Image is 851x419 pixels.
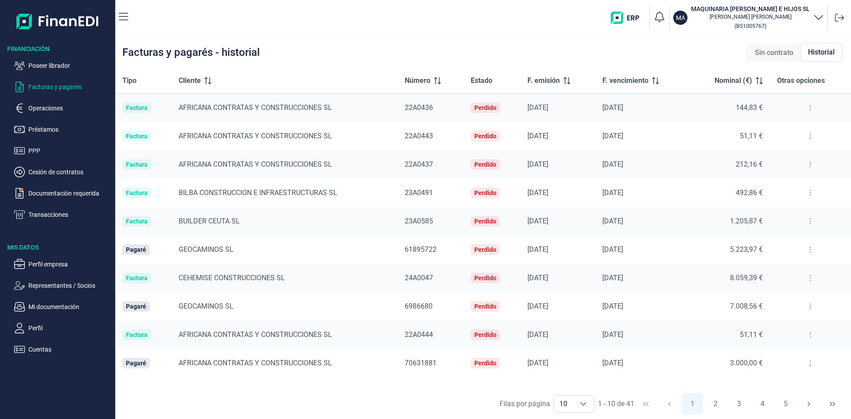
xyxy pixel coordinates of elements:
[122,47,260,58] div: Facturas y pagarés - historial
[602,274,681,282] div: [DATE]
[527,160,588,169] div: [DATE]
[14,280,112,291] button: Representantes / Socios
[179,302,234,310] span: GEOCAMINOS SL
[602,359,681,368] div: [DATE]
[16,7,99,35] img: Logo de aplicación
[730,274,763,282] span: 8.059,39 €
[474,161,496,168] div: Perdido
[474,189,496,196] div: Perdido
[730,217,763,225] span: 1.205,87 €
[28,167,112,177] p: Cesión de contratos
[822,393,843,415] button: Last Page
[179,132,332,140] span: AFRICANA CONTRATAS Y CONSTRUCCIONES SL
[736,188,763,197] span: 492,86 €
[14,82,112,92] button: Facturas y pagarés
[471,75,492,86] span: Estado
[527,359,588,368] div: [DATE]
[598,400,634,407] span: 1 - 10 de 41
[554,396,573,412] span: 10
[405,217,433,225] span: 23A0585
[775,393,796,415] button: Page 5
[179,160,332,168] span: AFRICANA CONTRATAS Y CONSTRUCCIONES SL
[527,330,588,339] div: [DATE]
[527,75,560,86] span: F. emisión
[602,75,648,86] span: F. vencimiento
[126,331,148,338] div: Factura
[28,188,112,199] p: Documentación requerida
[14,323,112,333] button: Perfil
[14,259,112,270] button: Perfil empresa
[728,393,750,415] button: Page 3
[126,133,148,140] div: Factura
[527,132,588,141] div: [DATE]
[635,393,656,415] button: First Page
[691,4,810,13] h3: MAQUINARIA [PERSON_NAME] E HIJOS SL
[740,132,763,140] span: 51,11 €
[500,399,550,409] div: Filas por página
[28,82,112,92] p: Facturas y pagarés
[179,330,332,339] span: AFRICANA CONTRATAS Y CONSTRUCCIONES SL
[28,124,112,135] p: Préstamos
[611,12,646,24] img: erp
[527,188,588,197] div: [DATE]
[126,104,148,111] div: Factura
[126,303,146,310] div: Pagaré
[798,393,820,415] button: Next Page
[800,43,842,62] div: Historial
[126,161,148,168] div: Factura
[474,331,496,338] div: Perdido
[179,217,240,225] span: BUILDER CEUTA SL
[474,360,496,367] div: Perdido
[682,393,703,415] button: Page 1
[126,274,148,282] div: Factura
[673,4,824,31] button: MAMAQUINARIA [PERSON_NAME] E HIJOS SL[PERSON_NAME] [PERSON_NAME](B51005767)
[734,23,766,29] small: Copiar cif
[736,160,763,168] span: 212,16 €
[28,259,112,270] p: Perfil empresa
[14,60,112,71] button: Poseer librador
[405,359,437,367] span: 70631881
[14,167,112,177] button: Cesión de contratos
[126,189,148,196] div: Factura
[405,188,433,197] span: 23A0491
[676,13,685,22] p: MA
[474,246,496,253] div: Perdido
[527,302,588,311] div: [DATE]
[474,303,496,310] div: Perdido
[28,145,112,156] p: PPP
[179,75,201,86] span: Cliente
[179,359,332,367] span: AFRICANA CONTRATAS Y CONSTRUCCIONES SL
[730,302,763,310] span: 7.008,56 €
[527,274,588,282] div: [DATE]
[602,188,681,197] div: [DATE]
[602,103,681,112] div: [DATE]
[179,103,332,112] span: AFRICANA CONTRATAS Y CONSTRUCCIONES SL
[730,245,763,254] span: 5.223,97 €
[14,302,112,312] button: Mi documentación
[602,217,681,226] div: [DATE]
[122,75,137,86] span: Tipo
[28,280,112,291] p: Representantes / Socios
[527,245,588,254] div: [DATE]
[474,104,496,111] div: Perdido
[691,13,810,20] p: [PERSON_NAME] [PERSON_NAME]
[14,103,112,114] button: Operaciones
[14,188,112,199] button: Documentación requerida
[808,47,835,58] span: Historial
[405,274,433,282] span: 24A0047
[126,246,146,253] div: Pagaré
[14,344,112,355] button: Cuentas
[14,145,112,156] button: PPP
[748,44,800,62] div: Sin contrato
[14,124,112,135] button: Préstamos
[752,393,773,415] button: Page 4
[126,218,148,225] div: Factura
[28,323,112,333] p: Perfil
[179,274,285,282] span: CEHEMISE CONSTRUCCIONES SL
[405,103,433,112] span: 22A0436
[755,47,793,58] span: Sin contrato
[28,344,112,355] p: Cuentas
[602,160,681,169] div: [DATE]
[474,274,496,282] div: Perdido
[405,132,433,140] span: 22A0443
